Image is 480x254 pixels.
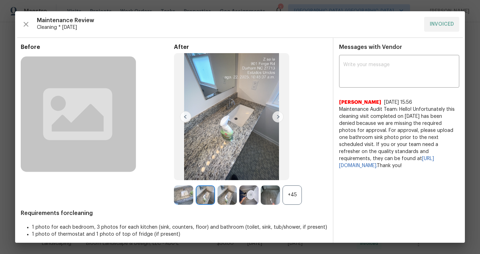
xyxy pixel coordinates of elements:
span: Before [21,44,174,51]
span: Messages with Vendor [339,44,402,50]
span: Maintenance Review [37,17,419,24]
span: [DATE] 15:56 [384,100,412,105]
span: After [174,44,327,51]
img: left-chevron-button-url [180,111,191,122]
div: +45 [283,185,302,205]
img: right-chevron-button-url [272,111,284,122]
span: Maintenance Audit Team: Hello! Unfortunately this cleaning visit completed on [DATE] has been den... [339,106,459,169]
li: 1 photo for each bedroom, 3 photos for each kitchen (sink, counters, floor) and bathroom (toilet,... [32,224,327,231]
span: Cleaning * [DATE] [37,24,419,31]
li: 1 photo of thermostat and 1 photo of top of fridge (if present) [32,231,327,238]
span: Requirements for cleaning [21,210,327,217]
span: [PERSON_NAME] [339,99,381,106]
